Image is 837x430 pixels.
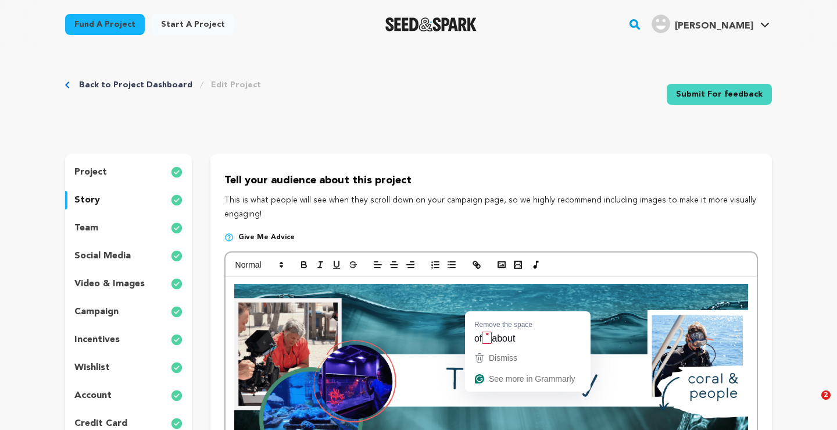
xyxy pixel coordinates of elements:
[65,303,192,321] button: campaign
[74,249,131,263] p: social media
[224,172,758,189] p: Tell your audience about this project
[65,275,192,293] button: video & images
[652,15,753,33] div: Larson A.'s Profile
[171,165,183,179] img: check-circle-full.svg
[74,221,98,235] p: team
[74,389,112,403] p: account
[224,233,234,242] img: help-circle.svg
[74,193,100,207] p: story
[65,79,261,91] div: Breadcrumb
[171,389,183,403] img: check-circle-full.svg
[152,14,234,35] a: Start a project
[74,277,145,291] p: video & images
[171,221,183,235] img: check-circle-full.svg
[171,193,183,207] img: check-circle-full.svg
[74,333,120,347] p: incentives
[65,386,192,405] button: account
[74,305,119,319] p: campaign
[224,194,758,222] p: This is what people will see when they scroll down on your campaign page, so we highly recommend ...
[797,390,825,418] iframe: Intercom live chat
[821,390,831,400] span: 2
[649,12,772,37] span: Larson A.'s Profile
[74,361,110,375] p: wishlist
[65,14,145,35] a: Fund a project
[171,333,183,347] img: check-circle-full.svg
[65,358,192,377] button: wishlist
[675,22,753,31] span: [PERSON_NAME]
[65,163,192,182] button: project
[65,331,192,349] button: incentives
[65,191,192,209] button: story
[385,17,477,31] img: Seed&Spark Logo Dark Mode
[65,247,192,265] button: social media
[171,249,183,263] img: check-circle-full.svg
[238,233,295,242] span: Give me advice
[652,15,670,33] img: user.png
[171,361,183,375] img: check-circle-full.svg
[171,305,183,319] img: check-circle-full.svg
[649,12,772,33] a: Larson A.'s Profile
[74,165,107,179] p: project
[79,79,192,91] a: Back to Project Dashboard
[385,17,477,31] a: Seed&Spark Homepage
[667,84,772,105] a: Submit For feedback
[171,277,183,291] img: check-circle-full.svg
[211,79,261,91] a: Edit Project
[65,219,192,237] button: team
